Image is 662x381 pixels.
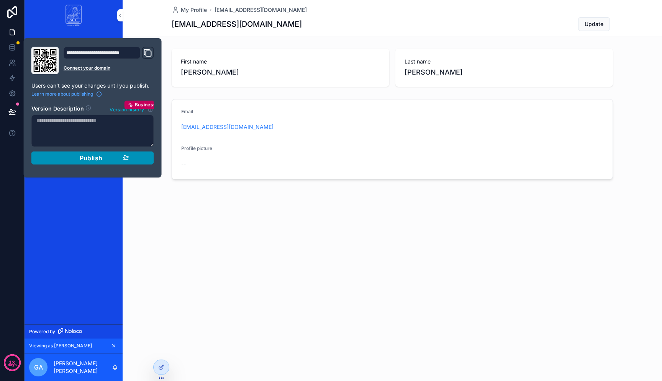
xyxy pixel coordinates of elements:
[109,105,154,113] button: Version historyBusiness
[31,82,154,90] p: Users can't see your changes until you publish.
[9,359,15,366] p: 13
[215,6,307,14] a: [EMAIL_ADDRESS][DOMAIN_NAME]
[29,329,55,335] span: Powered by
[585,20,603,28] span: Update
[34,363,43,372] span: GA
[181,6,207,14] span: My Profile
[578,17,610,31] button: Update
[54,360,112,375] p: [PERSON_NAME] [PERSON_NAME]
[29,343,92,349] span: Viewing as [PERSON_NAME]
[8,362,17,368] p: days
[25,31,123,44] div: scrollable content
[31,91,93,97] span: Learn more about publishing
[135,102,156,108] span: Business
[172,19,302,29] h1: [EMAIL_ADDRESS][DOMAIN_NAME]
[172,6,207,14] a: My Profile
[405,58,604,65] span: Last name
[64,47,154,74] div: Domain and Custom Link
[181,67,380,78] span: [PERSON_NAME]
[181,58,380,65] span: First name
[181,123,274,131] a: [EMAIL_ADDRESS][DOMAIN_NAME]
[80,154,103,162] span: Publish
[181,109,193,114] span: Email
[25,324,123,339] a: Powered by
[181,160,186,168] span: --
[31,151,154,164] button: Publish
[181,145,212,151] span: Profile picture
[405,67,604,78] span: [PERSON_NAME]
[31,105,84,113] h2: Version Description
[110,105,144,113] span: Version history
[64,65,154,71] a: Connect your domain
[31,91,102,97] a: Learn more about publishing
